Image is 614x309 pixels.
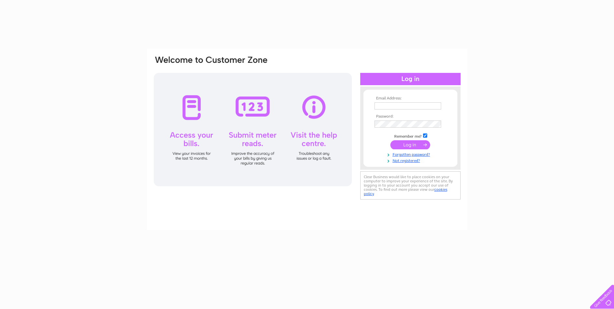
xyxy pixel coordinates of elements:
[374,157,448,163] a: Not registered?
[373,114,448,119] th: Password:
[390,140,430,149] input: Submit
[364,187,447,196] a: cookies policy
[360,171,461,200] div: Clear Business would like to place cookies on your computer to improve your experience of the sit...
[373,132,448,139] td: Remember me?
[373,96,448,101] th: Email Address:
[374,151,448,157] a: Forgotten password?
